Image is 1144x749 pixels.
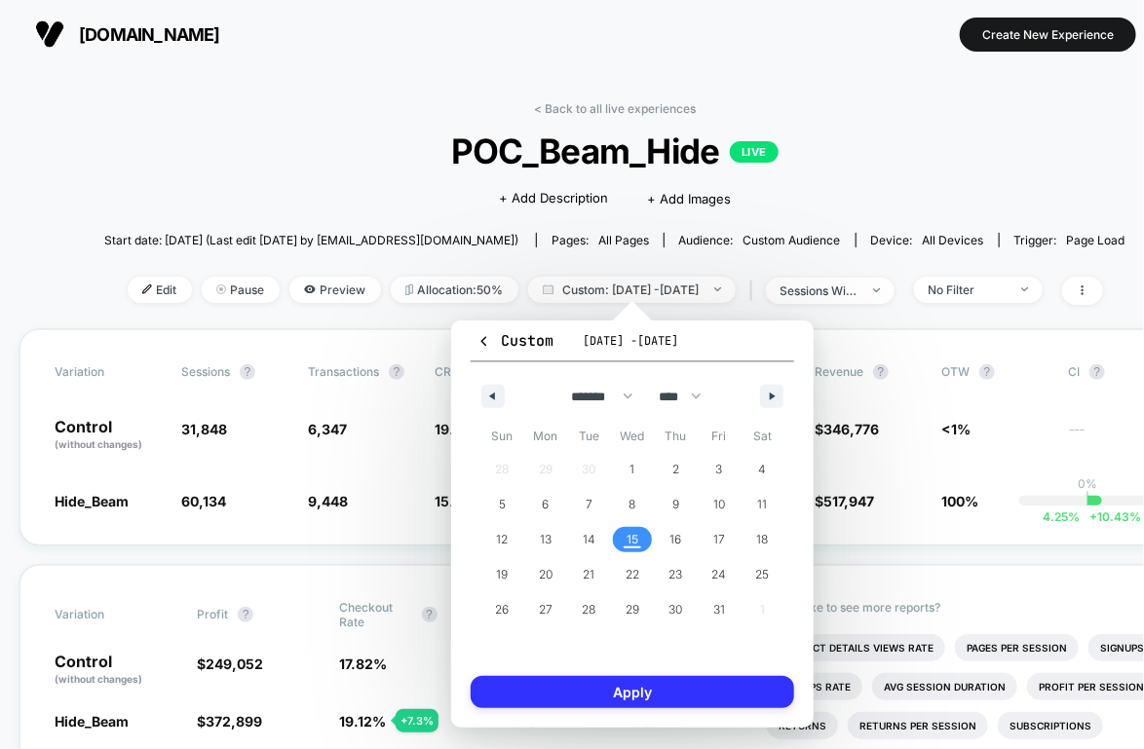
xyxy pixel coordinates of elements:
span: Custom: [DATE] - [DATE] [528,277,736,303]
span: 517,947 [823,493,874,509]
button: 1 [611,452,655,487]
span: Sun [480,421,524,452]
img: end [714,287,721,291]
span: 100% [941,493,978,509]
img: calendar [543,284,553,294]
li: Subscriptions [998,712,1103,739]
span: 17 [713,522,725,557]
button: 17 [698,522,742,557]
span: Transactions [308,364,379,379]
span: 10 [713,487,725,522]
button: ? [422,607,438,622]
button: 7 [567,487,611,522]
span: 30 [669,592,683,627]
span: + [1089,509,1097,524]
span: 4.25 % [1043,509,1080,524]
span: Device: [856,233,999,247]
span: 249,052 [206,655,263,672]
div: No Filter [929,282,1007,297]
li: Pages Per Session [955,634,1079,661]
button: 9 [654,487,698,522]
p: 0% [1078,476,1097,491]
span: 23 [669,557,683,592]
button: 15 [611,522,655,557]
span: Pause [202,277,280,303]
span: 8 [629,487,635,522]
span: POC_Beam_Hide [156,131,1075,171]
button: ? [389,364,404,380]
span: Fri [698,421,742,452]
span: 7 [586,487,592,522]
img: Visually logo [35,19,64,49]
span: 19 [496,557,508,592]
div: Pages: [552,233,649,247]
button: 8 [611,487,655,522]
img: end [1021,287,1028,291]
span: (without changes) [55,673,142,685]
span: Start date: [DATE] (Last edit [DATE] by [EMAIL_ADDRESS][DOMAIN_NAME]) [104,233,518,247]
p: LIVE [730,141,779,163]
button: 28 [567,592,611,627]
span: 15 [627,522,638,557]
span: 60,134 [181,493,226,509]
span: 372,899 [206,713,262,730]
button: 25 [741,557,784,592]
span: Variation [55,364,162,380]
span: Checkout Rate [340,600,412,629]
span: Variation [55,600,162,629]
p: | [1086,491,1089,506]
span: $ [197,713,262,730]
span: 14 [583,522,595,557]
span: 1 [629,452,634,487]
span: 6 [542,487,549,522]
span: 16 [670,522,682,557]
span: 10.43 % [1080,509,1141,524]
span: 9 [672,487,679,522]
span: OTW [941,364,1049,380]
span: 21 [583,557,594,592]
span: Custom [477,331,553,351]
span: 5 [499,487,506,522]
button: 16 [654,522,698,557]
button: 4 [741,452,784,487]
img: rebalance [405,284,413,295]
span: all devices [923,233,984,247]
button: 31 [698,592,742,627]
span: Profit [197,607,228,621]
span: Thu [654,421,698,452]
span: Allocation: 50% [391,277,518,303]
li: Returns Per Session [848,712,988,739]
span: Mon [524,421,568,452]
span: 24 [712,557,727,592]
img: end [216,284,226,294]
span: 17.82 % [340,655,388,672]
img: edit [142,284,152,294]
span: Page Load [1067,233,1125,247]
span: 11 [758,487,768,522]
button: ? [873,364,889,380]
span: 18 [757,522,769,557]
button: [DOMAIN_NAME] [29,19,226,50]
span: 346,776 [823,421,879,437]
span: 28 [582,592,595,627]
button: 23 [654,557,698,592]
span: 29 [626,592,639,627]
div: Audience: [679,233,841,247]
span: 27 [539,592,553,627]
span: 12 [496,522,508,557]
span: | [745,277,766,305]
button: ? [240,364,255,380]
button: 20 [524,557,568,592]
div: sessions with impression [781,283,858,298]
a: < Back to all live experiences [534,101,696,116]
button: Create New Experience [960,18,1136,52]
button: Apply [471,676,794,708]
button: ? [1089,364,1105,380]
span: 9,448 [308,493,348,509]
span: $ [815,421,879,437]
span: 6,347 [308,421,347,437]
span: + Add Description [499,189,608,208]
button: 12 [480,522,524,557]
span: 26 [495,592,509,627]
span: (without changes) [55,438,142,450]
